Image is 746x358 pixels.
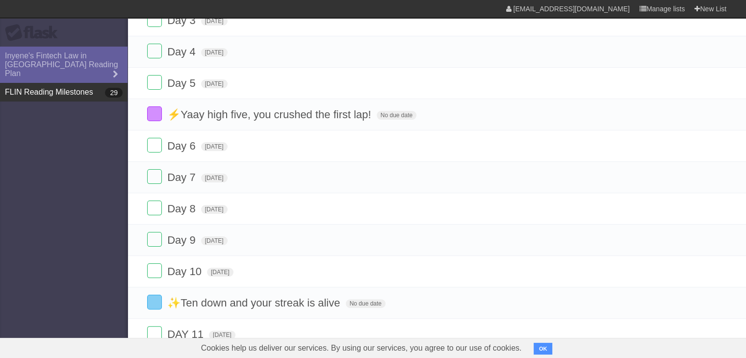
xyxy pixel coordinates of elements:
[105,88,123,98] b: 29
[167,77,198,89] span: Day 5
[147,295,162,309] label: Done
[201,205,228,214] span: [DATE]
[147,263,162,278] label: Done
[147,201,162,215] label: Done
[147,75,162,90] label: Done
[201,174,228,182] span: [DATE]
[5,24,64,42] div: Flask
[346,299,386,308] span: No due date
[167,140,198,152] span: Day 6
[201,79,228,88] span: [DATE]
[167,46,198,58] span: Day 4
[147,12,162,27] label: Done
[147,138,162,153] label: Done
[147,169,162,184] label: Done
[191,338,532,358] span: Cookies help us deliver our services. By using our services, you agree to our use of cookies.
[167,234,198,246] span: Day 9
[534,343,553,355] button: OK
[209,331,235,339] span: [DATE]
[147,326,162,341] label: Done
[201,142,228,151] span: [DATE]
[167,265,204,278] span: Day 10
[147,44,162,58] label: Done
[167,171,198,183] span: Day 7
[201,17,228,26] span: [DATE]
[147,106,162,121] label: Done
[167,297,342,309] span: ✨Ten down and your streak is alive
[207,268,233,277] span: [DATE]
[167,203,198,215] span: Day 8
[167,328,206,340] span: DAY 11
[167,14,198,26] span: Day 3
[201,236,228,245] span: [DATE]
[147,232,162,247] label: Done
[201,48,228,57] span: [DATE]
[167,108,373,121] span: ⚡Yaay high five, you crushed the first lap!
[377,111,416,120] span: No due date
